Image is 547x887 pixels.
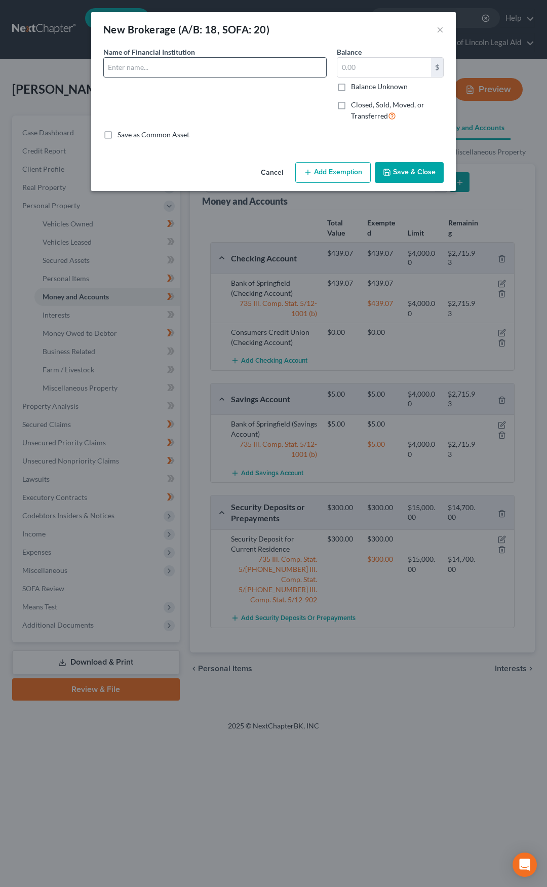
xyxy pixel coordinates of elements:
[118,130,189,140] label: Save as Common Asset
[431,58,443,77] div: $
[104,58,326,77] input: Enter name...
[513,853,537,877] div: Open Intercom Messenger
[103,48,195,56] span: Name of Financial Institution
[437,23,444,35] button: ×
[295,162,371,183] button: Add Exemption
[375,162,444,183] button: Save & Close
[253,163,291,183] button: Cancel
[337,47,362,57] label: Balance
[103,22,269,36] div: New Brokerage (A/B: 18, SOFA: 20)
[337,58,431,77] input: 0.00
[351,100,424,120] span: Closed, Sold, Moved, or Transferred
[351,82,408,92] label: Balance Unknown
